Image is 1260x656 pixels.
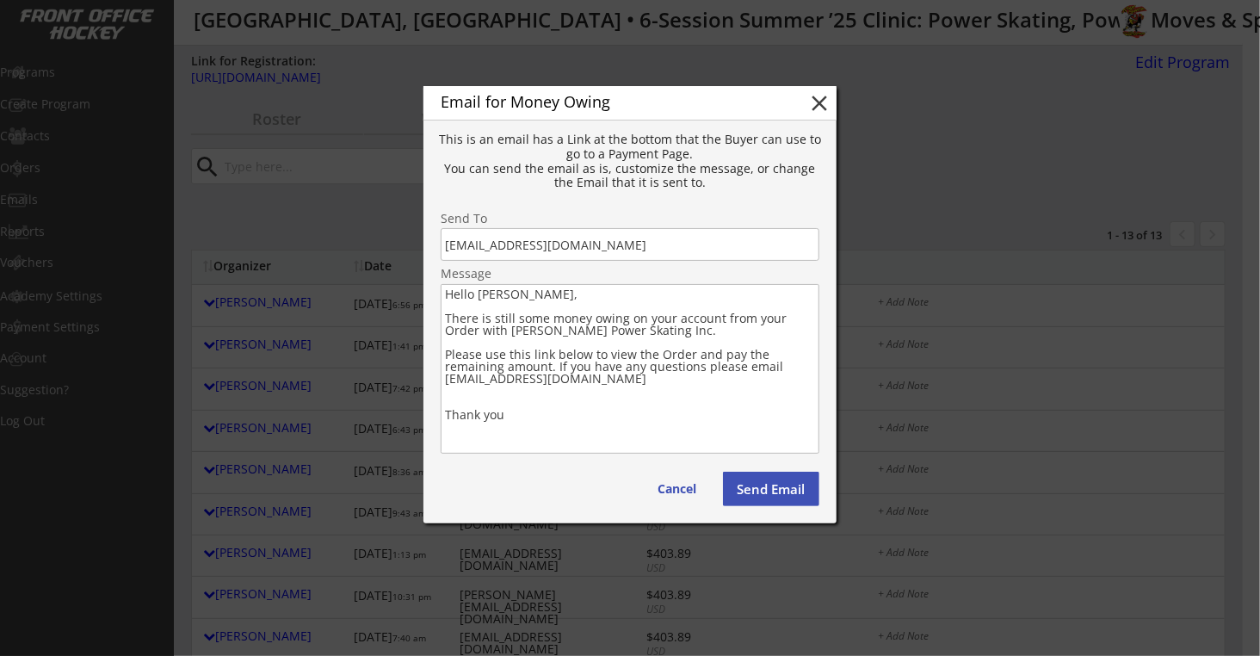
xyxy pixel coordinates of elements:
div: Send To [441,213,819,225]
div: Email for Money Owing [441,94,780,109]
button: Send Email [723,472,819,506]
button: close [806,90,832,116]
button: Cancel [640,472,713,506]
div: Message [441,268,819,280]
div: This is an email has a Link at the bottom that the Buyer can use to go to a Payment Page. You can... [434,133,826,190]
input: Email [441,228,819,261]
